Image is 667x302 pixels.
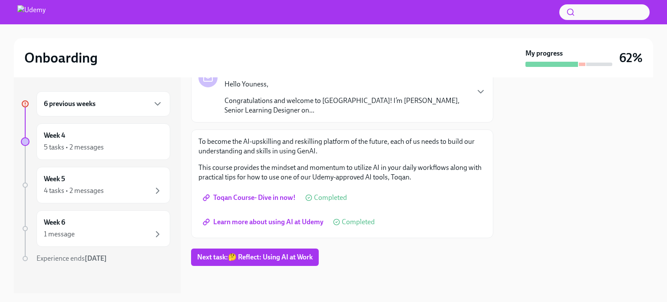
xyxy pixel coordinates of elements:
a: Week 61 message [21,210,170,247]
strong: My progress [525,49,563,58]
p: Hello Youness, [225,80,469,89]
p: To become the AI-upskilling and reskilling platform of the future, each of us needs to build our ... [198,137,486,156]
a: Week 45 tasks • 2 messages [21,123,170,160]
span: Toqan Course- Dive in now! [205,193,296,202]
div: 1 message [44,229,75,239]
h6: 6 previous weeks [44,99,96,109]
strong: [DATE] [85,254,107,262]
h6: Week 5 [44,174,65,184]
div: 4 tasks • 2 messages [44,186,104,196]
h2: Onboarding [24,49,98,66]
p: Congratulations and welcome to [GEOGRAPHIC_DATA]! I’m [PERSON_NAME], Senior Learning Designer on... [225,96,469,115]
span: Completed [314,194,347,201]
a: Learn more about using AI at Udemy [198,213,330,231]
h6: Week 4 [44,131,65,140]
span: Completed [342,219,375,226]
a: Toqan Course- Dive in now! [198,189,302,206]
a: Week 54 tasks • 2 messages [21,167,170,203]
div: 5 tasks • 2 messages [44,143,104,152]
span: Learn more about using AI at Udemy [205,218,324,226]
button: Next task:🤔 Reflect: Using AI at Work [191,249,319,266]
span: Experience ends [36,254,107,262]
h6: Week 6 [44,218,65,227]
img: Udemy [17,5,46,19]
div: 6 previous weeks [36,91,170,116]
h3: 62% [619,50,643,66]
span: Next task : 🤔 Reflect: Using AI at Work [197,253,313,262]
p: This course provides the mindset and momentum to utilize AI in your daily workflows along with pr... [198,163,486,182]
